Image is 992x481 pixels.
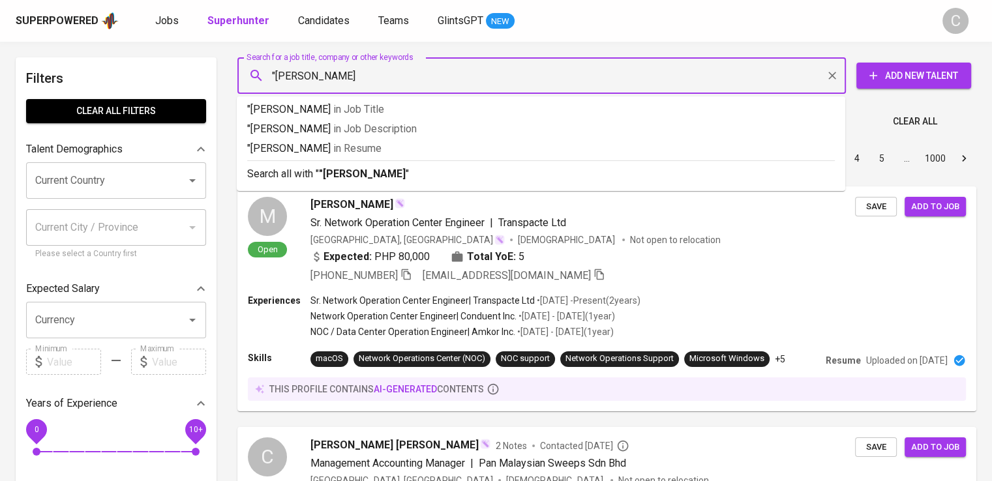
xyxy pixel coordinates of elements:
button: Go to next page [954,148,974,169]
p: Network Operation Center Engineer | Conduent Inc. [310,310,517,323]
span: [DEMOGRAPHIC_DATA] [518,233,617,246]
p: Uploaded on [DATE] [866,354,948,367]
a: Teams [378,13,412,29]
h6: Filters [26,68,206,89]
a: Jobs [155,13,181,29]
span: NEW [486,15,515,28]
span: Teams [378,14,409,27]
a: GlintsGPT NEW [438,13,515,29]
span: Clear All filters [37,103,196,119]
a: MOpen[PERSON_NAME]Sr. Network Operation Center Engineer|Transpacte Ltd[GEOGRAPHIC_DATA], [GEOGRAP... [237,186,976,411]
div: macOS [316,353,343,365]
p: Talent Demographics [26,141,123,157]
div: C [942,8,969,34]
span: in Job Title [333,103,384,115]
span: Candidates [298,14,350,27]
p: "[PERSON_NAME] [247,121,835,137]
div: … [896,152,917,165]
img: magic_wand.svg [494,235,505,245]
div: Microsoft Windows [689,353,764,365]
button: Add to job [905,197,966,217]
span: 2 Notes [496,439,527,452]
button: Go to page 1000 [921,148,950,169]
a: Superhunter [207,13,272,29]
span: 10+ [188,425,202,434]
p: Please select a Country first [35,248,197,261]
span: Save [862,199,890,214]
span: GlintsGPT [438,14,483,27]
div: C [248,437,287,476]
span: AI-generated [374,384,437,394]
img: app logo [101,11,119,31]
span: Contacted [DATE] [540,439,629,452]
p: • [DATE] - Present ( 2 years ) [535,294,640,307]
button: Add New Talent [856,63,971,89]
b: "[PERSON_NAME] [319,168,406,180]
span: Save [862,440,890,455]
div: Years of Experience [26,390,206,416]
button: Go to page 5 [871,148,892,169]
span: Pan Malaysian Sweeps Sdn Bhd [479,457,626,469]
div: Talent Demographics [26,136,206,162]
span: Sr. Network Operation Center Engineer [310,216,485,229]
span: in Resume [333,142,382,154]
span: Clear All [893,113,937,130]
button: Open [183,171,202,190]
p: • [DATE] - [DATE] ( 1 year ) [515,325,614,338]
svg: By Malaysia recruiter [616,439,629,452]
p: Resume [826,354,861,367]
p: • [DATE] - [DATE] ( 1 year ) [517,310,615,323]
button: Clear All filters [26,99,206,123]
p: +5 [775,353,785,366]
nav: pagination navigation [745,148,976,169]
p: Search all with " " [247,166,835,182]
div: Network Operations Support [565,353,674,365]
a: Superpoweredapp logo [16,11,119,31]
p: Sr. Network Operation Center Engineer | Transpacte Ltd [310,294,535,307]
button: Clear [823,66,841,85]
span: Add New Talent [867,68,961,84]
span: in Job Description [333,123,417,135]
input: Value [47,349,101,375]
a: Candidates [298,13,352,29]
span: Add to job [911,440,959,455]
p: "[PERSON_NAME] [247,141,835,156]
span: Management Accounting Manager [310,457,465,469]
b: Superhunter [207,14,269,27]
p: "[PERSON_NAME] [247,102,835,117]
button: Open [183,311,202,329]
span: 5 [519,249,524,265]
img: magic_wand.svg [395,198,405,209]
button: Save [855,437,897,458]
span: 0 [34,425,38,434]
button: Save [855,197,897,217]
span: [EMAIL_ADDRESS][DOMAIN_NAME] [423,269,591,282]
span: | [470,456,473,471]
span: Add to job [911,199,959,214]
b: Total YoE: [467,249,516,265]
span: [PHONE_NUMBER] [310,269,398,282]
p: Experiences [248,294,310,307]
button: Add to job [905,437,966,458]
input: Value [152,349,206,375]
img: magic_wand.svg [480,439,490,449]
span: [PERSON_NAME] [310,197,393,212]
div: NOC support [501,353,550,365]
p: NOC / Data Center Operation Engineer | Amkor Inc. [310,325,515,338]
div: Expected Salary [26,276,206,302]
b: Expected: [323,249,372,265]
span: Transpacte Ltd [498,216,566,229]
button: Go to page 4 [847,148,867,169]
p: Skills [248,351,310,364]
p: this profile contains contents [269,383,484,396]
p: Not open to relocation [630,233,721,246]
p: Years of Experience [26,396,117,411]
span: [PERSON_NAME] [PERSON_NAME] [310,437,479,453]
div: [GEOGRAPHIC_DATA], [GEOGRAPHIC_DATA] [310,233,505,246]
p: Expected Salary [26,281,100,297]
span: Jobs [155,14,179,27]
button: Clear All [888,109,942,134]
div: Superpowered [16,14,98,29]
div: Network Operations Center (NOC) [359,353,485,365]
span: | [490,215,493,231]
